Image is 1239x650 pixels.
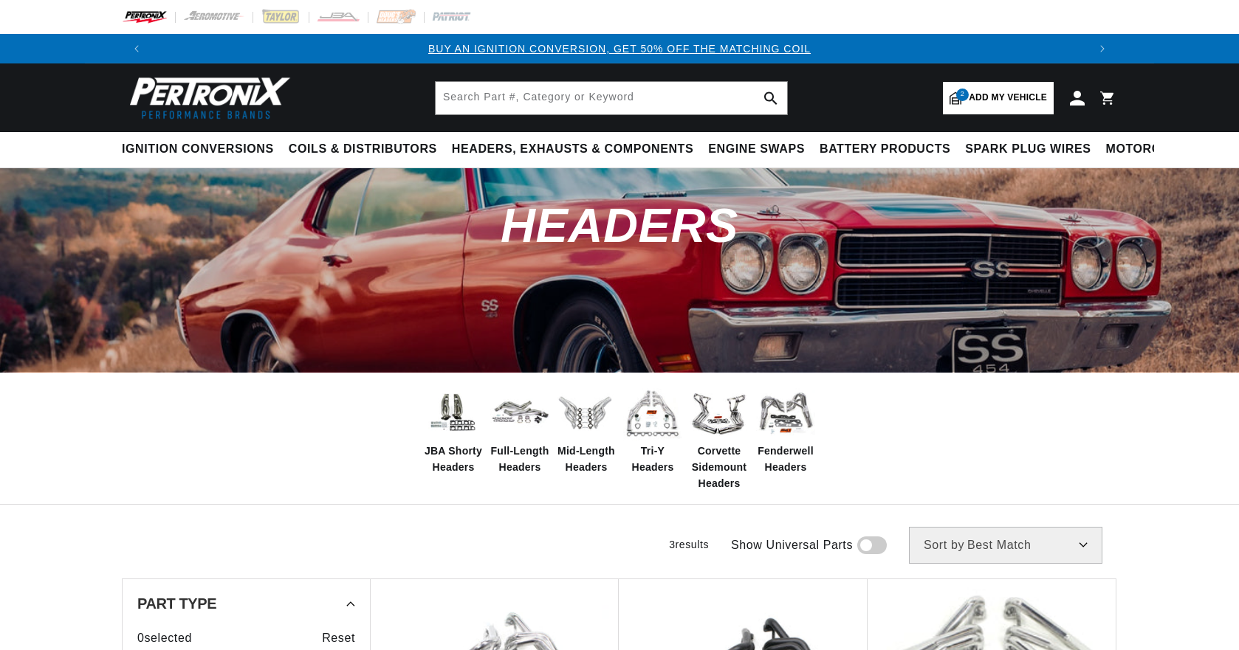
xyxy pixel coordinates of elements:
span: JBA Shorty Headers [424,443,483,476]
img: Fenderwell Headers [756,384,815,443]
a: Fenderwell Headers Fenderwell Headers [756,384,815,476]
span: Reset [322,629,355,648]
slideshow-component: Translation missing: en.sections.announcements.announcement_bar [85,34,1154,63]
span: Show Universal Parts [731,536,853,555]
span: Battery Products [820,142,950,157]
span: Motorcycle [1106,142,1194,157]
span: Headers [501,198,738,252]
span: Engine Swaps [708,142,805,157]
a: Mid-Length Headers Mid-Length Headers [557,384,616,476]
span: Headers, Exhausts & Components [452,142,693,157]
select: Sort by [909,527,1102,564]
span: 0 selected [137,629,192,648]
img: Mid-Length Headers [557,384,616,443]
span: Tri-Y Headers [623,443,682,476]
a: Corvette Sidemount Headers Corvette Sidemount Headers [690,384,749,492]
summary: Coils & Distributors [281,132,445,167]
img: Full-Length Headers [490,390,549,436]
button: Translation missing: en.sections.announcements.previous_announcement [122,34,151,63]
span: 2 [956,89,969,101]
button: Translation missing: en.sections.announcements.next_announcement [1088,34,1117,63]
img: JBA Shorty Headers [424,388,483,438]
a: BUY AN IGNITION CONVERSION, GET 50% OFF THE MATCHING COIL [428,43,811,55]
span: Ignition Conversions [122,142,274,157]
span: Coils & Distributors [289,142,437,157]
input: Search Part #, Category or Keyword [436,82,787,114]
span: Sort by [924,539,964,551]
img: Pertronix [122,72,292,123]
summary: Ignition Conversions [122,132,281,167]
summary: Battery Products [812,132,958,167]
a: 2Add my vehicle [943,82,1054,114]
summary: Headers, Exhausts & Components [445,132,701,167]
span: Corvette Sidemount Headers [690,443,749,492]
span: Mid-Length Headers [557,443,616,476]
span: Full-Length Headers [490,443,549,476]
summary: Spark Plug Wires [958,132,1098,167]
span: Part Type [137,596,216,611]
img: Tri-Y Headers [623,384,682,443]
div: 1 of 3 [151,41,1088,57]
span: Spark Plug Wires [965,142,1091,157]
span: 3 results [669,539,709,550]
span: Fenderwell Headers [756,443,815,476]
div: Announcement [151,41,1088,57]
summary: Motorcycle [1099,132,1201,167]
a: JBA Shorty Headers JBA Shorty Headers [424,384,483,476]
a: Full-Length Headers Full-Length Headers [490,384,549,476]
a: Tri-Y Headers Tri-Y Headers [623,384,682,476]
summary: Engine Swaps [701,132,812,167]
button: search button [755,82,787,114]
img: Corvette Sidemount Headers [690,384,749,443]
span: Add my vehicle [969,91,1047,105]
